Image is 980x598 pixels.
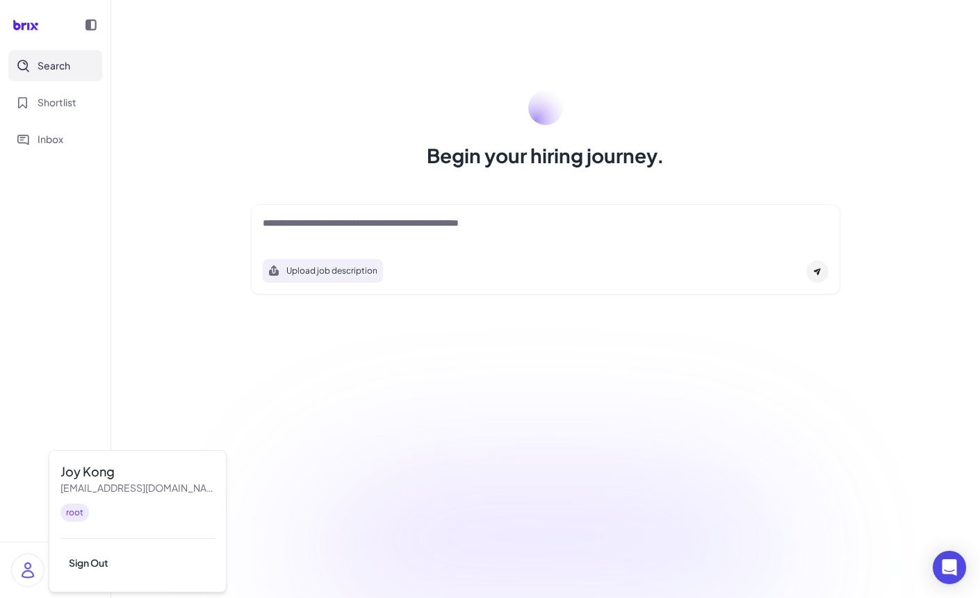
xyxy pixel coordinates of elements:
span: Inbox [38,132,63,147]
span: Shortlist [38,95,76,110]
div: Open Intercom Messenger [933,551,966,584]
button: Inbox [8,124,102,155]
button: Search [8,50,102,81]
button: Shortlist [8,87,102,118]
div: joy@joinbrix.com [60,481,215,495]
div: Joy Kong [60,462,215,481]
div: root [60,504,89,522]
img: user_logo.png [12,554,44,586]
span: Search [38,58,70,73]
button: Search using job description [263,259,383,283]
h1: Begin your hiring journey. [427,142,664,169]
div: Sign Out [60,547,215,578]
